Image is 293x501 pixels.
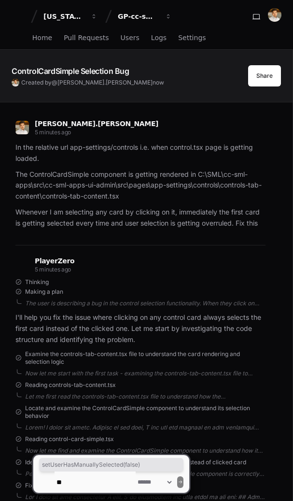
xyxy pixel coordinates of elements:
[25,288,63,296] span: Making a plan
[121,27,140,49] a: Users
[15,312,265,345] p: I'll help you fix the issue where clicking on any control card always selects the first card inst...
[25,381,116,389] span: Reading controls-tab-content.tsx
[25,278,49,286] span: Thinking
[21,79,164,86] span: Created by
[15,169,265,202] p: The ControlCardSimple component is getting rendered in C:\SML\cc-sml-apps\src\cc-sml-apps-ui-admi...
[57,79,153,86] span: [PERSON_NAME].[PERSON_NAME]
[178,27,206,49] a: Settings
[153,79,164,86] span: now
[114,8,176,25] button: GP-cc-sml-apps
[15,142,265,164] p: In the relative url app-settings/controls i.e. when control.tsx page is getting loaded.
[12,79,19,86] img: avatar
[25,370,265,377] div: Now let me start with the first task - examining the controls-tab-content.tsx file to understand ...
[64,27,109,49] a: Pull Requests
[32,27,52,49] a: Home
[151,35,167,41] span: Logs
[35,258,74,264] span: PlayerZero
[121,35,140,41] span: Users
[32,35,52,41] span: Home
[248,65,281,86] button: Share
[25,404,265,420] span: Locate and examine the ControlCardSimple component to understand its selection behavior
[262,469,288,495] iframe: Open customer support
[40,8,101,25] button: [US_STATE] Pacific
[178,35,206,41] span: Settings
[151,27,167,49] a: Logs
[15,207,265,229] p: Whenever I am selecting any card by clicking on it, immediately the first card is getting selecte...
[35,266,71,273] span: 5 minutes ago
[43,12,85,21] div: [US_STATE] Pacific
[15,121,29,134] img: avatar
[25,300,265,307] div: The user is describing a bug in the control selection functionality. When they click on any card ...
[35,129,71,136] span: 5 minutes ago
[25,435,114,443] span: Reading control-card-simple.tsx
[64,35,109,41] span: Pull Requests
[25,350,265,366] span: Examine the controls-tab-content.tsx file to understand the card rendering and selection logic
[25,393,265,401] div: Let me first read the controls-tab-content.tsx file to understand how the ControlCardSimple compo...
[12,66,129,76] app-text-character-animate: ControlCardSimple Selection Bug
[268,8,281,22] img: avatar
[35,120,158,128] span: [PERSON_NAME].[PERSON_NAME]
[25,424,265,431] div: Lorem! I dolor sit ametc. Adipisc el sed doei, T inc utl etd magnaal en adm venIamqui nostr exerc...
[52,79,57,86] span: @
[118,12,159,21] div: GP-cc-sml-apps
[42,461,181,469] span: setUserHasManuallySelected(false)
